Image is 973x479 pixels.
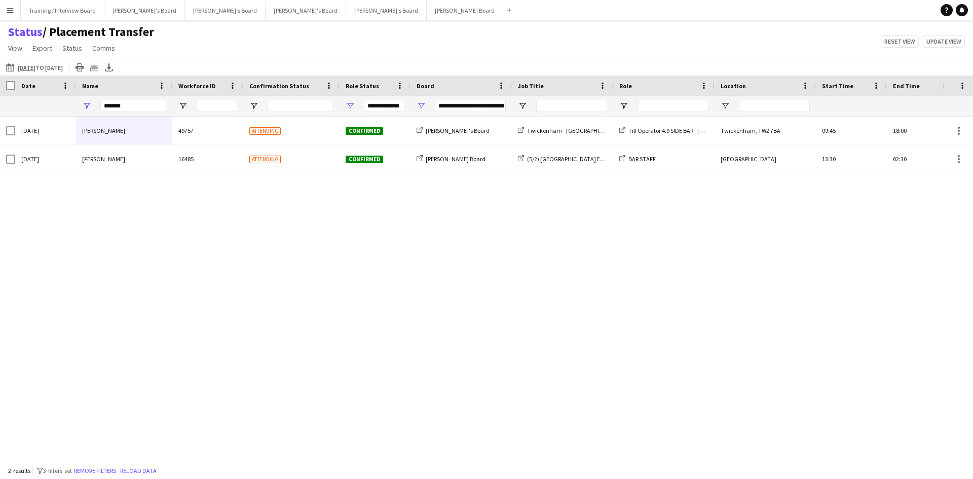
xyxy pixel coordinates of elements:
a: Export [28,42,56,55]
a: Status [8,24,43,40]
input: Location Filter Input [739,100,810,112]
app-action-btn: Print [73,61,86,73]
div: [GEOGRAPHIC_DATA] [715,145,816,173]
span: 3 filters set [43,467,72,474]
button: Remove filters [72,465,118,476]
span: Date [21,82,35,90]
button: Reset view [881,35,919,48]
button: Open Filter Menu [518,101,527,110]
div: [DATE] [15,145,76,173]
a: View [4,42,26,55]
button: Open Filter Menu [721,101,730,110]
div: 13:30 [816,145,887,173]
span: (5/2) [GEOGRAPHIC_DATA] Events [527,155,614,163]
span: View [8,44,22,53]
button: Training / Interview Board [21,1,104,20]
span: Job Title [518,82,544,90]
span: End Time [893,82,920,90]
input: Workforce ID Filter Input [197,100,237,112]
span: Name [82,82,98,90]
span: Export [32,44,52,53]
app-action-btn: Export XLSX [103,61,115,73]
span: Till Operator 4.9 SIDE BAR - [GEOGRAPHIC_DATA] - LEVEL 4 [628,127,776,134]
button: Open Filter Menu [346,101,355,110]
button: Open Filter Menu [417,101,426,110]
span: Board [417,82,434,90]
button: [PERSON_NAME]'s Board [266,1,346,20]
span: Role Status [346,82,379,90]
input: Name Filter Input [100,100,166,112]
button: Open Filter Menu [178,101,188,110]
input: Confirmation Status Filter Input [268,100,333,112]
tcxspan: Call 30-09-2025 via 3CX [18,64,35,71]
a: [PERSON_NAME] Board [417,155,485,163]
button: Open Filter Menu [249,101,258,110]
button: Reload data [118,465,159,476]
span: Status [62,44,82,53]
span: BAR STAFF [628,155,656,163]
div: 49757 [172,117,243,144]
button: [PERSON_NAME]'s Board [346,1,427,20]
a: (5/2) [GEOGRAPHIC_DATA] Events [518,155,614,163]
span: Comms [92,44,115,53]
span: Attending [249,156,281,163]
div: 09:45 [816,117,887,144]
span: Twickenham - [GEOGRAPHIC_DATA] [527,127,622,134]
a: Till Operator 4.9 SIDE BAR - [GEOGRAPHIC_DATA] - LEVEL 4 [619,127,776,134]
div: Twickenham, TW2 7BA [715,117,816,144]
div: 18:00 [887,117,958,144]
div: 02:30 [887,145,958,173]
input: Job Title Filter Input [536,100,607,112]
button: [PERSON_NAME]'s Board [185,1,266,20]
span: [PERSON_NAME]'s Board [426,127,490,134]
button: [PERSON_NAME] Board [427,1,503,20]
span: Attending [249,127,281,135]
span: Placement Transfer [43,24,154,40]
span: Confirmed [346,127,383,135]
app-action-btn: Crew files as ZIP [88,61,100,73]
div: 16485 [172,145,243,173]
span: Location [721,82,746,90]
a: Twickenham - [GEOGRAPHIC_DATA] [518,127,622,134]
span: Confirmation Status [249,82,309,90]
button: [PERSON_NAME]'s Board [104,1,185,20]
span: [PERSON_NAME] [82,155,125,163]
a: Status [58,42,86,55]
span: Start Time [822,82,853,90]
span: Confirmed [346,156,383,163]
button: Open Filter Menu [82,101,91,110]
span: [PERSON_NAME] Board [426,155,485,163]
a: [PERSON_NAME]'s Board [417,127,490,134]
button: Open Filter Menu [619,101,628,110]
span: [PERSON_NAME] [82,127,125,134]
input: Role Filter Input [638,100,708,112]
a: Comms [88,42,119,55]
button: Update view [923,35,965,48]
span: Role [619,82,632,90]
button: [DATE]to [DATE] [4,61,65,73]
a: BAR STAFF [619,155,656,163]
div: [DATE] [15,117,76,144]
span: Workforce ID [178,82,216,90]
